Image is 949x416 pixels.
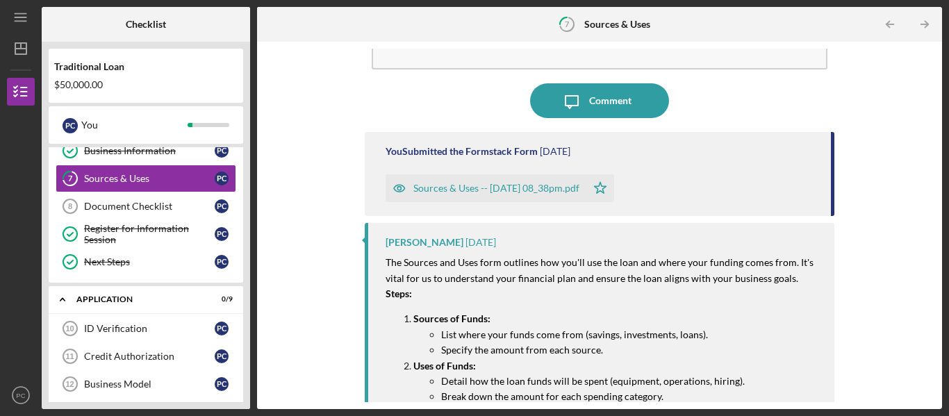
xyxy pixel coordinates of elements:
[540,146,570,157] time: 2025-10-08 00:39
[65,380,74,388] tspan: 12
[386,237,463,248] div: [PERSON_NAME]
[215,349,229,363] div: P C
[54,79,238,90] div: $50,000.00
[84,256,215,267] div: Next Steps
[84,323,215,334] div: ID Verification
[81,113,188,137] div: You
[56,165,236,192] a: 7Sources & UsesPC
[208,295,233,303] div: 0 / 9
[56,137,236,165] a: Business InformationPC
[215,255,229,269] div: P C
[215,322,229,335] div: P C
[215,377,229,391] div: P C
[215,199,229,213] div: P C
[441,375,745,387] mark: Detail how the loan funds will be spent (equipment, operations, hiring).
[413,360,476,372] mark: Uses of Funds:
[215,144,229,158] div: P C
[589,83,632,118] div: Comment
[7,381,35,409] button: PC
[68,174,73,183] tspan: 7
[56,220,236,248] a: Register for Information SessionPC
[56,192,236,220] a: 8Document ChecklistPC
[56,370,236,398] a: 12Business ModelPC
[215,227,229,241] div: P C
[441,328,708,340] mark: List where your funds come from (savings, investments, loans).
[54,61,238,72] div: Traditional Loan
[84,351,215,362] div: Credit Authorization
[56,315,236,342] a: 10ID VerificationPC
[465,237,496,248] time: 2025-10-03 17:32
[84,201,215,212] div: Document Checklist
[386,256,816,283] mark: The Sources and Uses form outlines how you'll use the loan and where your funding comes from. It'...
[215,172,229,185] div: P C
[84,145,215,156] div: Business Information
[65,352,74,360] tspan: 11
[413,313,490,324] mark: Sources of Funds:
[386,146,538,157] div: You Submitted the Formstack Form
[68,202,72,210] tspan: 8
[386,174,614,202] button: Sources & Uses -- [DATE] 08_38pm.pdf
[441,390,663,402] mark: Break down the amount for each spending category.
[565,19,570,28] tspan: 7
[63,118,78,133] div: P C
[584,19,650,30] b: Sources & Uses
[413,183,579,194] div: Sources & Uses -- [DATE] 08_38pm.pdf
[530,83,669,118] button: Comment
[84,223,215,245] div: Register for Information Session
[76,295,198,303] div: Application
[65,324,74,333] tspan: 10
[84,173,215,184] div: Sources & Uses
[56,342,236,370] a: 11Credit AuthorizationPC
[16,392,25,399] text: PC
[126,19,166,30] b: Checklist
[84,378,215,390] div: Business Model
[56,248,236,276] a: Next StepsPC
[386,288,412,299] mark: Steps:
[441,344,603,356] mark: Specify the amount from each source.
